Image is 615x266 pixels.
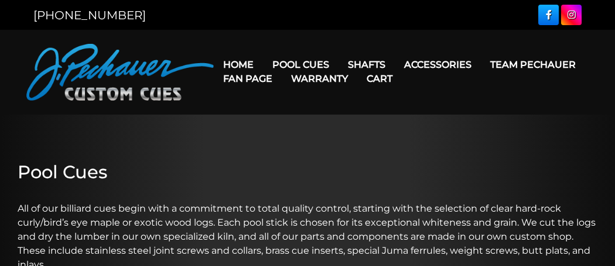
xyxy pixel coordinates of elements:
[33,8,146,22] a: [PHONE_NUMBER]
[214,64,282,94] a: Fan Page
[481,50,585,80] a: Team Pechauer
[357,64,402,94] a: Cart
[26,44,214,101] img: Pechauer Custom Cues
[263,50,339,80] a: Pool Cues
[282,64,357,94] a: Warranty
[214,50,263,80] a: Home
[339,50,395,80] a: Shafts
[18,161,597,183] h2: Pool Cues
[395,50,481,80] a: Accessories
